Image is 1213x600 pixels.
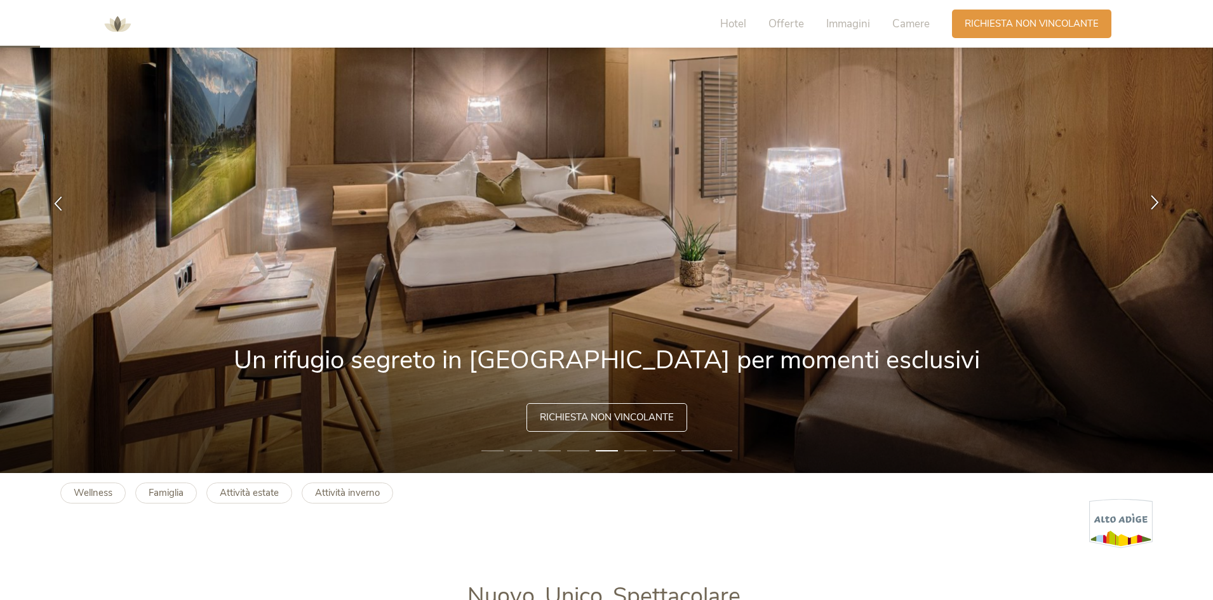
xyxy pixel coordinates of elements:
[149,486,184,499] b: Famiglia
[98,19,137,28] a: AMONTI & LUNARIS Wellnessresort
[965,17,1099,30] span: Richiesta non vincolante
[826,17,870,31] span: Immagini
[892,17,930,31] span: Camere
[315,486,380,499] b: Attività inverno
[720,17,746,31] span: Hotel
[60,483,126,503] a: Wellness
[302,483,393,503] a: Attività inverno
[74,486,112,499] b: Wellness
[206,483,292,503] a: Attività estate
[1089,498,1153,549] img: Alto Adige
[768,17,804,31] span: Offerte
[220,486,279,499] b: Attività estate
[98,5,137,43] img: AMONTI & LUNARIS Wellnessresort
[540,411,674,424] span: Richiesta non vincolante
[135,483,197,503] a: Famiglia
